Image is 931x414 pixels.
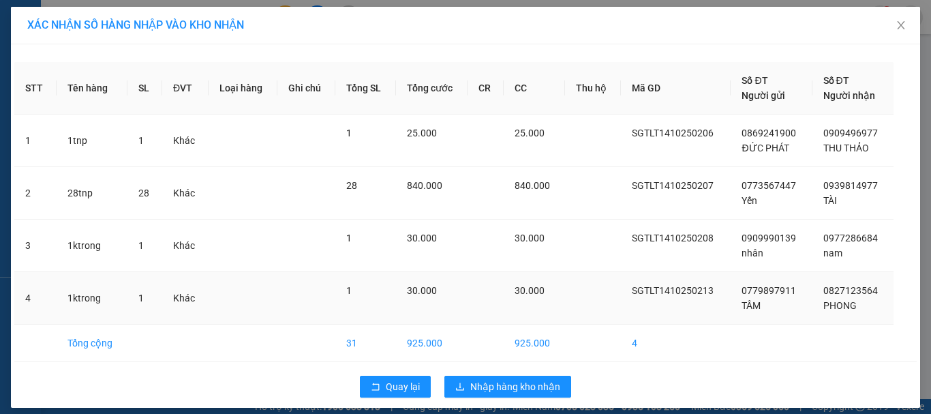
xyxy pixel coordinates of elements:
th: Loại hàng [209,62,277,115]
span: Yến [742,195,757,206]
th: CR [468,62,504,115]
td: Khác [162,272,209,325]
span: Người nhận [823,90,875,101]
span: 28 [346,180,357,191]
td: 925.000 [504,325,564,362]
td: 1 [14,115,57,167]
td: 4 [14,272,57,325]
span: SGTLT1410250206 [632,128,714,138]
span: 1 [138,293,144,304]
span: 840.000 [407,180,442,191]
th: Mã GD [621,62,731,115]
span: TÂM [742,300,761,311]
span: 30.000 [407,233,437,243]
span: close [896,20,906,31]
span: SGTLT1410250213 [632,285,714,296]
span: Nhập hàng kho nhận [470,379,560,394]
td: 31 [335,325,395,362]
span: 0977286684 [823,233,878,243]
td: 2 [14,167,57,220]
span: Số ĐT [742,75,767,86]
span: Người gửi [742,90,785,101]
td: 3 [14,220,57,272]
span: 1 [346,285,352,296]
span: 0909990139 [742,233,796,243]
td: 1ktrong [57,220,127,272]
span: 840.000 [515,180,550,191]
span: 30.000 [515,285,545,296]
td: Khác [162,167,209,220]
span: XÁC NHẬN SỐ HÀNG NHẬP VÀO KHO NHẬN [27,18,244,31]
span: SGTLT1410250208 [632,233,714,243]
span: nhân [742,248,763,258]
span: Quay lại [386,379,420,394]
span: 1 [346,128,352,138]
span: PHONG [823,300,857,311]
span: ĐỨC PHÁT [742,143,789,153]
th: Ghi chú [277,62,335,115]
span: rollback [371,382,380,393]
span: 1 [138,240,144,251]
span: THU THẢO [823,143,869,153]
td: Khác [162,220,209,272]
td: 925.000 [396,325,468,362]
th: CC [504,62,564,115]
span: 30.000 [515,233,545,243]
button: downloadNhập hàng kho nhận [444,376,571,398]
th: STT [14,62,57,115]
span: TÀI [823,195,837,206]
span: SGTLT1410250207 [632,180,714,191]
span: Số ĐT [823,75,849,86]
span: 0827123564 [823,285,878,296]
span: 0869241900 [742,128,796,138]
td: 1tnp [57,115,127,167]
span: 25.000 [515,128,545,138]
span: download [455,382,465,393]
span: 0939814977 [823,180,878,191]
td: Tổng cộng [57,325,127,362]
th: Tên hàng [57,62,127,115]
span: 0773567447 [742,180,796,191]
td: 1ktrong [57,272,127,325]
td: 4 [621,325,731,362]
span: 0909496977 [823,128,878,138]
span: 30.000 [407,285,437,296]
span: 1 [138,135,144,146]
span: 0779897911 [742,285,796,296]
th: SL [127,62,162,115]
button: Close [882,7,920,45]
th: Thu hộ [565,62,621,115]
span: 25.000 [407,128,437,138]
th: Tổng cước [396,62,468,115]
button: rollbackQuay lại [360,376,431,398]
span: 1 [346,233,352,243]
span: 28 [138,188,149,198]
td: 28tnp [57,167,127,220]
th: Tổng SL [335,62,395,115]
span: nam [823,248,842,258]
th: ĐVT [162,62,209,115]
td: Khác [162,115,209,167]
